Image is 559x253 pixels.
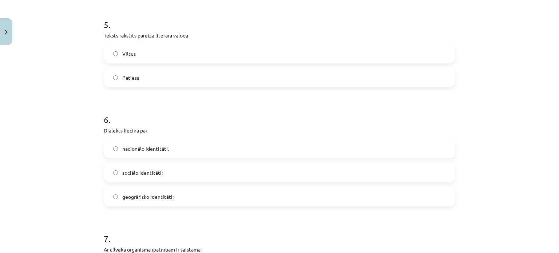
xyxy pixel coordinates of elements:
[104,7,455,29] h1: 5 .
[113,170,118,175] input: sociālo identitāti;
[5,30,8,35] img: icon-close-lesson-0947bae3869378f0d4975bcd49f059093ad1ed9edebbc8119c70593378902aed.svg
[122,50,136,58] span: Viltus
[113,194,118,199] input: ģeogrāfisko identitāti;
[104,221,455,244] h1: 7 .
[104,32,455,39] p: Teksts rakstīts pareizā literārā valodā
[104,102,455,124] h1: 6 .
[122,193,174,201] span: ģeogrāfisko identitāti;
[104,127,455,134] p: Dialekts liecina par:
[122,169,163,177] span: sociālo identitāti;
[122,145,169,153] span: nacionālo identitāti.
[113,75,118,80] input: Patiesa
[113,146,118,151] input: nacionālo identitāti.
[122,74,139,82] span: Patiesa
[113,51,118,56] input: Viltus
